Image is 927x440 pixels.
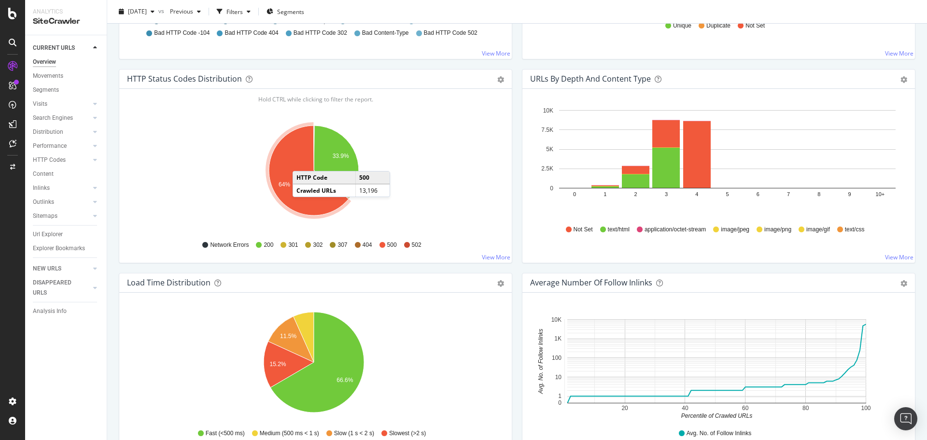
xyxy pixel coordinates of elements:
div: HTTP Codes [33,155,66,165]
a: Explorer Bookmarks [33,243,100,254]
text: 10+ [876,191,885,197]
text: 100 [552,355,562,361]
button: [DATE] [115,4,158,19]
text: 0 [550,185,553,192]
span: Avg. No. of Follow Inlinks [687,429,752,438]
text: 1 [604,191,606,197]
a: Movements [33,71,100,81]
a: Visits [33,99,90,109]
span: 302 [313,241,323,249]
a: CURRENT URLS [33,43,90,53]
a: Overview [33,57,100,67]
text: 20 [621,405,628,412]
div: Outlinks [33,197,54,207]
a: Performance [33,141,90,151]
span: Medium (500 ms < 1 s) [260,429,319,438]
a: Url Explorer [33,229,100,240]
text: 11.5% [280,333,296,340]
span: image/gif [806,226,830,234]
a: Segments [33,85,100,95]
text: Percentile of Crawled URLs [681,412,752,419]
span: application/octet-stream [645,226,706,234]
a: View More [885,253,913,261]
text: 15.2% [270,361,286,368]
span: image/png [764,226,791,234]
text: 5 [726,191,729,197]
text: 33.9% [333,153,349,159]
text: 8 [817,191,820,197]
a: Inlinks [33,183,90,193]
span: 500 [387,241,397,249]
div: CURRENT URLS [33,43,75,53]
span: Duplicate [706,22,730,30]
div: Url Explorer [33,229,63,240]
text: 3 [665,191,668,197]
div: HTTP Status Codes Distribution [127,74,242,84]
div: gear [497,76,504,83]
text: 100 [861,405,871,412]
div: SiteCrawler [33,16,99,27]
a: DISAPPEARED URLS [33,278,90,298]
div: Average Number of Follow Inlinks [530,278,652,287]
div: Filters [226,7,243,15]
a: Content [33,169,100,179]
td: Crawled URLs [293,184,356,197]
div: Distribution [33,127,63,137]
text: 7.5K [541,127,553,133]
text: 10 [555,374,562,381]
a: NEW URLS [33,264,90,274]
div: Open Intercom Messenger [894,407,917,430]
div: A chart. [127,308,501,420]
span: Not Set [574,226,593,234]
span: vs [158,6,166,14]
a: View More [482,49,510,57]
a: Sitemaps [33,211,90,221]
svg: A chart. [530,104,904,216]
button: Previous [166,4,205,19]
div: Search Engines [33,113,73,123]
span: image/jpeg [721,226,749,234]
span: Slowest (>2 s) [389,429,426,438]
text: 9 [848,191,851,197]
span: Slow (1 s < 2 s) [334,429,374,438]
div: URLs by Depth and Content Type [530,74,651,84]
div: Analytics [33,8,99,16]
div: DISAPPEARED URLS [33,278,82,298]
a: HTTP Codes [33,155,90,165]
span: 200 [264,241,273,249]
text: 1K [554,335,562,342]
span: Not Set [745,22,765,30]
div: gear [497,280,504,287]
div: Explorer Bookmarks [33,243,85,254]
text: 1 [558,393,562,399]
div: Overview [33,57,56,67]
div: A chart. [127,120,501,232]
div: Inlinks [33,183,50,193]
svg: A chart. [530,308,904,420]
span: text/html [608,226,630,234]
text: 66.6% [337,377,353,383]
td: HTTP Code [293,171,356,184]
div: Content [33,169,54,179]
span: 301 [288,241,298,249]
a: Distribution [33,127,90,137]
text: 0 [558,399,562,406]
td: 500 [356,171,390,184]
div: Sitemaps [33,211,57,221]
text: 40 [682,405,688,412]
text: 6 [757,191,759,197]
a: Search Engines [33,113,90,123]
div: Segments [33,85,59,95]
span: Unique [673,22,691,30]
div: Load Time Distribution [127,278,211,287]
text: 5K [546,146,553,153]
button: Filters [213,4,254,19]
span: Bad HTTP Code 502 [424,29,478,37]
span: 502 [412,241,421,249]
span: 2025 Sep. 24th [128,7,147,15]
text: 80 [802,405,809,412]
text: 7 [787,191,790,197]
button: Segments [263,4,308,19]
